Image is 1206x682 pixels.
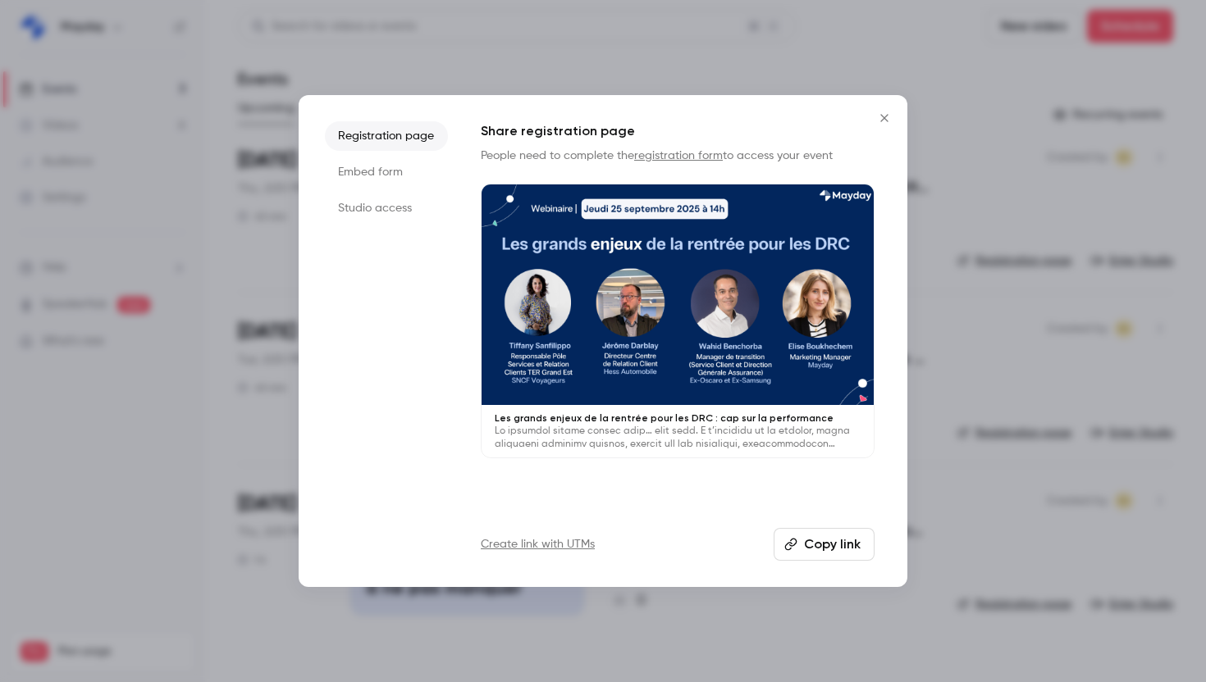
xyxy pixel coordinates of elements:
li: Registration page [325,121,448,151]
li: Studio access [325,193,448,223]
p: People need to complete the to access your event [481,148,875,164]
p: Lo ipsumdol sitame consec adip… elit sedd. E t’incididu ut la etdolor, magna aliquaeni adminimv q... [495,425,861,451]
li: Embed form [325,157,448,187]
h1: Share registration page [481,121,875,141]
a: Les grands enjeux de la rentrée pour les DRC : cap sur la performanceLo ipsumdol sitame consec ad... [481,184,875,458]
a: registration form [634,150,723,161]
p: Les grands enjeux de la rentrée pour les DRC : cap sur la performance [495,411,861,425]
a: Create link with UTMs [481,536,595,552]
button: Close [868,102,901,134]
button: Copy link [774,528,875,561]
